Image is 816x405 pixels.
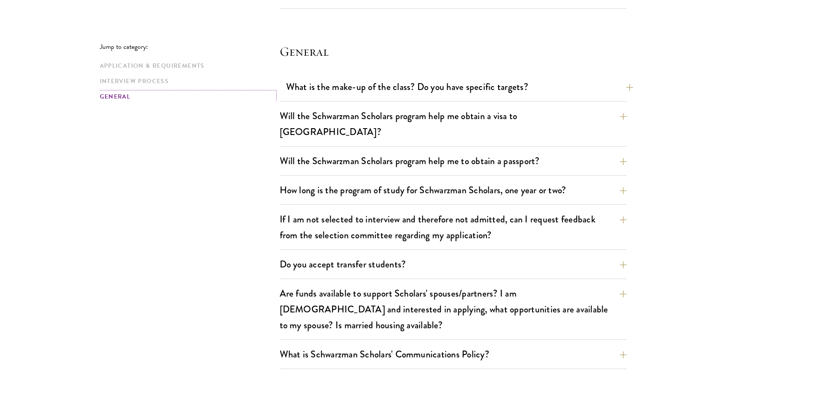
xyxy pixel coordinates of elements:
h4: General [280,43,627,60]
button: How long is the program of study for Schwarzman Scholars, one year or two? [280,180,627,200]
p: Jump to category: [100,43,280,51]
button: What is Schwarzman Scholars' Communications Policy? [280,345,627,364]
button: What is the make-up of the class? Do you have specific targets? [286,77,633,96]
a: Interview Process [100,77,275,86]
button: Are funds available to support Scholars' spouses/partners? I am [DEMOGRAPHIC_DATA] and interested... [280,284,627,335]
button: Will the Schwarzman Scholars program help me obtain a visa to [GEOGRAPHIC_DATA]? [280,106,627,141]
a: General [100,92,275,101]
button: If I am not selected to interview and therefore not admitted, can I request feedback from the sel... [280,210,627,245]
button: Will the Schwarzman Scholars program help me to obtain a passport? [280,151,627,171]
button: Do you accept transfer students? [280,255,627,274]
a: Application & Requirements [100,61,275,70]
